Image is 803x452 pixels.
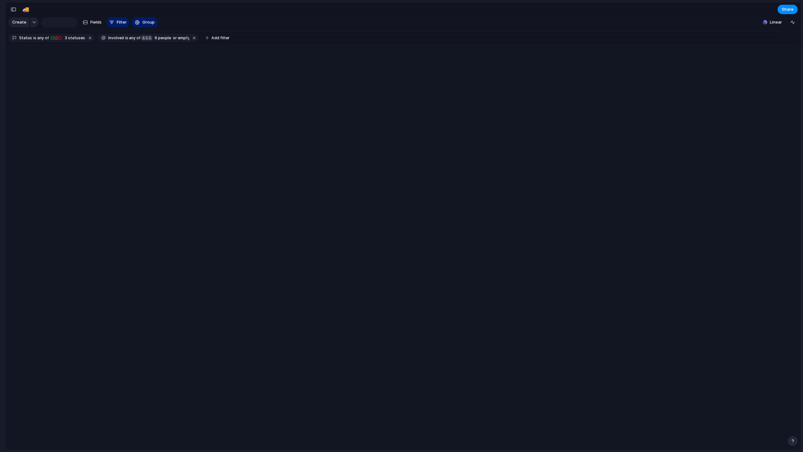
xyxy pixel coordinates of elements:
span: Fields [90,19,102,25]
span: 3 [63,35,68,40]
span: Linear [770,19,782,25]
button: 6 peopleor empty [141,35,190,41]
span: people [153,35,171,41]
button: Add filter [202,34,233,42]
span: 6 [153,35,158,40]
button: 🚚 [21,4,31,14]
button: Create [8,17,29,27]
span: or empty [172,35,189,41]
button: isany of [124,35,142,41]
span: Create [12,19,26,25]
span: Status [19,35,32,41]
button: isany of [32,35,50,41]
span: statuses [63,35,85,41]
button: Group [132,17,158,27]
span: Add filter [211,35,230,41]
span: Involved [108,35,124,41]
span: Group [142,19,155,25]
span: any of [128,35,141,41]
button: 3 statuses [49,35,86,41]
button: Share [778,5,798,14]
button: Fields [80,17,104,27]
span: is [33,35,36,41]
span: is [125,35,128,41]
span: Share [782,6,794,13]
span: Filter [117,19,127,25]
button: Filter [107,17,129,27]
button: Linear [760,18,784,27]
span: any of [36,35,49,41]
div: 🚚 [22,5,29,13]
